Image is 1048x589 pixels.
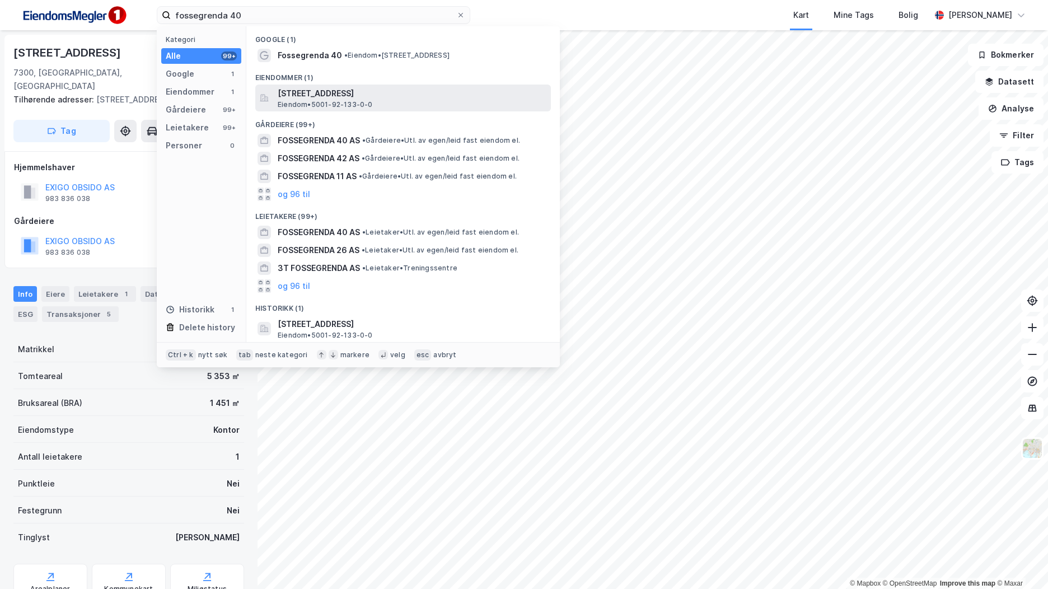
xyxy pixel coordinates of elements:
div: Hjemmelshaver [14,161,244,174]
div: 0 [228,141,237,150]
button: Bokmerker [968,44,1044,66]
span: Gårdeiere • Utl. av egen/leid fast eiendom el. [362,136,520,145]
button: Datasett [975,71,1044,93]
div: Leietakere (99+) [246,203,560,223]
div: Ctrl + k [166,349,196,361]
div: esc [414,349,432,361]
div: avbryt [433,350,456,359]
span: FOSSEGRENDA 26 AS [278,244,359,257]
span: Eiendom • [STREET_ADDRESS] [344,51,450,60]
div: 1 [120,288,132,300]
span: Leietaker • Utl. av egen/leid fast eiendom el. [362,228,519,237]
span: [STREET_ADDRESS] [278,317,546,331]
div: Leietakere [166,121,209,134]
span: [STREET_ADDRESS] [278,87,546,100]
div: Google [166,67,194,81]
span: Tilhørende adresser: [13,95,96,104]
div: Transaksjoner [42,306,119,322]
div: Antall leietakere [18,450,82,464]
div: Info [13,286,37,302]
button: Tag [13,120,110,142]
button: Filter [990,124,1044,147]
div: Kontor [213,423,240,437]
div: Nei [227,477,240,490]
div: 983 836 038 [45,248,90,257]
div: 5 353 ㎡ [207,370,240,383]
span: Gårdeiere • Utl. av egen/leid fast eiendom el. [359,172,517,181]
div: Delete history [179,321,235,334]
span: • [362,246,365,254]
a: Improve this map [940,579,995,587]
span: • [359,172,362,180]
div: 99+ [221,105,237,114]
div: Festegrunn [18,504,62,517]
div: Gårdeiere (99+) [246,111,560,132]
div: Kontrollprogram for chat [992,535,1048,589]
div: Tinglyst [18,531,50,544]
span: FOSSEGRENDA 40 AS [278,134,360,147]
div: neste kategori [255,350,308,359]
div: nytt søk [198,350,228,359]
div: 1 [228,69,237,78]
span: FOSSEGRENDA 40 AS [278,226,360,239]
div: [STREET_ADDRESS] [13,44,123,62]
div: 983 836 038 [45,194,90,203]
button: Tags [991,151,1044,174]
div: 1 451 ㎡ [210,396,240,410]
div: Tomteareal [18,370,63,383]
span: Leietaker • Utl. av egen/leid fast eiendom el. [362,246,518,255]
div: Google (1) [246,26,560,46]
div: 1 [228,305,237,314]
div: Eiere [41,286,69,302]
span: • [362,154,365,162]
span: Fossegrenda 40 [278,49,342,62]
div: Gårdeiere [14,214,244,228]
input: Søk på adresse, matrikkel, gårdeiere, leietakere eller personer [171,7,456,24]
div: tab [236,349,253,361]
div: markere [340,350,369,359]
div: Eiendomstype [18,423,74,437]
span: Eiendom • 5001-92-133-0-0 [278,100,373,109]
iframe: Chat Widget [992,535,1048,589]
span: 3T FOSSEGRENDA AS [278,261,360,275]
div: [PERSON_NAME] [948,8,1012,22]
div: 1 [236,450,240,464]
span: FOSSEGRENDA 42 AS [278,152,359,165]
div: [PERSON_NAME] [175,531,240,544]
span: FOSSEGRENDA 11 AS [278,170,357,183]
div: Personer [166,139,202,152]
img: Z [1022,438,1043,459]
span: Eiendom • 5001-92-133-0-0 [278,331,373,340]
div: [STREET_ADDRESS] [13,93,235,106]
button: Analyse [979,97,1044,120]
div: Matrikkel [18,343,54,356]
button: og 96 til [278,188,310,201]
div: Bruksareal (BRA) [18,396,82,410]
div: 7300, [GEOGRAPHIC_DATA], [GEOGRAPHIC_DATA] [13,66,183,93]
span: • [362,136,366,144]
div: Mine Tags [834,8,874,22]
div: Bolig [899,8,918,22]
div: Nei [227,504,240,517]
div: 1 [228,87,237,96]
div: Alle [166,49,181,63]
div: Historikk [166,303,214,316]
span: • [362,264,366,272]
div: ESG [13,306,38,322]
span: • [344,51,348,59]
div: 99+ [221,123,237,132]
div: Leietakere [74,286,136,302]
a: Mapbox [850,579,881,587]
div: Gårdeiere [166,103,206,116]
div: Datasett [141,286,183,302]
img: F4PB6Px+NJ5v8B7XTbfpPpyloAAAAASUVORK5CYII= [18,3,130,28]
div: Historikk (1) [246,295,560,315]
div: Eiendommer (1) [246,64,560,85]
div: Punktleie [18,477,55,490]
div: 5 [103,308,114,320]
div: velg [390,350,405,359]
div: Kart [793,8,809,22]
div: Eiendommer [166,85,214,99]
div: Kategori [166,35,241,44]
a: OpenStreetMap [883,579,937,587]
